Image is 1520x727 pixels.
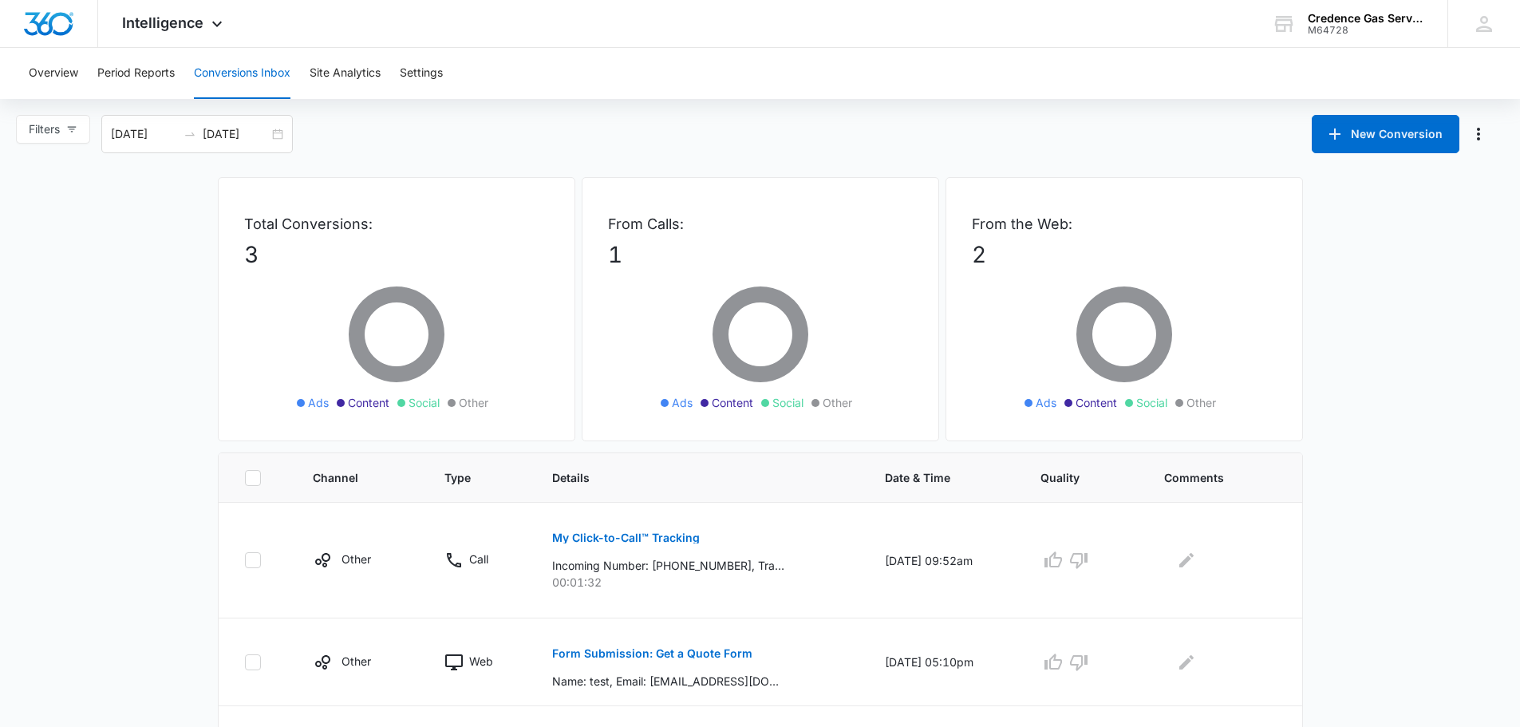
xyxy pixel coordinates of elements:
[313,469,383,486] span: Channel
[1308,25,1424,36] div: account id
[552,648,752,659] p: Form Submission: Get a Quote Form
[308,394,329,411] span: Ads
[552,532,700,543] p: My Click-to-Call™ Tracking
[194,48,290,99] button: Conversions Inbox
[1186,394,1216,411] span: Other
[672,394,693,411] span: Ads
[1174,547,1199,573] button: Edit Comments
[608,238,913,271] p: 1
[1040,469,1103,486] span: Quality
[866,503,1021,618] td: [DATE] 09:52am
[972,238,1277,271] p: 2
[459,394,488,411] span: Other
[409,394,440,411] span: Social
[608,213,913,235] p: From Calls:
[348,394,389,411] span: Content
[552,574,847,591] p: 00:01:32
[1136,394,1167,411] span: Social
[972,213,1277,235] p: From the Web:
[552,673,784,689] p: Name: test, Email: [EMAIL_ADDRESS][DOMAIN_NAME], Phone: [PHONE_NUMBER], How can we help?: test, W...
[244,213,549,235] p: Total Conversions:
[29,121,60,138] span: Filters
[885,469,979,486] span: Date & Time
[1164,469,1254,486] span: Comments
[866,618,1021,706] td: [DATE] 05:10pm
[400,48,443,99] button: Settings
[122,14,203,31] span: Intelligence
[310,48,381,99] button: Site Analytics
[1312,115,1459,153] button: New Conversion
[16,115,90,144] button: Filters
[552,634,752,673] button: Form Submission: Get a Quote Form
[469,551,488,567] p: Call
[342,653,371,670] p: Other
[342,551,371,567] p: Other
[712,394,753,411] span: Content
[444,469,491,486] span: Type
[1076,394,1117,411] span: Content
[552,557,784,574] p: Incoming Number: [PHONE_NUMBER], Tracking Number: [PHONE_NUMBER], Ring To: [PHONE_NUMBER], Caller...
[184,128,196,140] span: swap-right
[552,519,700,557] button: My Click-to-Call™ Tracking
[469,653,493,670] p: Web
[1466,121,1491,147] button: Manage Numbers
[772,394,803,411] span: Social
[1174,650,1199,675] button: Edit Comments
[1308,12,1424,25] div: account name
[244,238,549,271] p: 3
[823,394,852,411] span: Other
[1036,394,1056,411] span: Ads
[203,125,269,143] input: End date
[184,128,196,140] span: to
[552,469,823,486] span: Details
[97,48,175,99] button: Period Reports
[111,125,177,143] input: Start date
[29,48,78,99] button: Overview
